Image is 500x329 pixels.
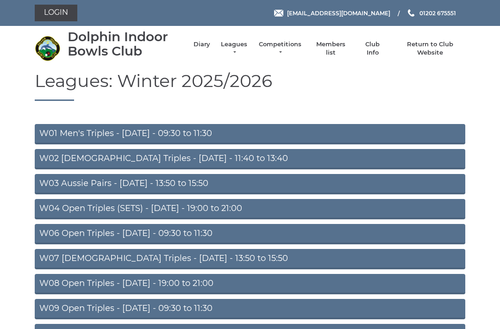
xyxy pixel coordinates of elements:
a: W08 Open Triples - [DATE] - 19:00 to 21:00 [35,274,465,294]
img: Email [274,10,283,17]
a: Email [EMAIL_ADDRESS][DOMAIN_NAME] [274,9,390,18]
img: Phone us [408,9,414,17]
a: W04 Open Triples (SETS) - [DATE] - 19:00 to 21:00 [35,199,465,219]
a: W09 Open Triples - [DATE] - 09:30 to 11:30 [35,299,465,319]
span: [EMAIL_ADDRESS][DOMAIN_NAME] [287,9,390,16]
a: W06 Open Triples - [DATE] - 09:30 to 11:30 [35,224,465,244]
a: Club Info [359,40,386,57]
a: W01 Men's Triples - [DATE] - 09:30 to 11:30 [35,124,465,144]
a: W03 Aussie Pairs - [DATE] - 13:50 to 15:50 [35,174,465,194]
span: 01202 675551 [419,9,456,16]
a: Phone us 01202 675551 [406,9,456,18]
h1: Leagues: Winter 2025/2026 [35,71,465,101]
a: Diary [194,40,210,49]
a: W02 [DEMOGRAPHIC_DATA] Triples - [DATE] - 11:40 to 13:40 [35,149,465,169]
a: Return to Club Website [395,40,465,57]
div: Dolphin Indoor Bowls Club [68,30,184,58]
a: Competitions [258,40,302,57]
a: Login [35,5,77,21]
a: W07 [DEMOGRAPHIC_DATA] Triples - [DATE] - 13:50 to 15:50 [35,249,465,269]
img: Dolphin Indoor Bowls Club [35,36,60,61]
a: Members list [311,40,350,57]
a: Leagues [219,40,249,57]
